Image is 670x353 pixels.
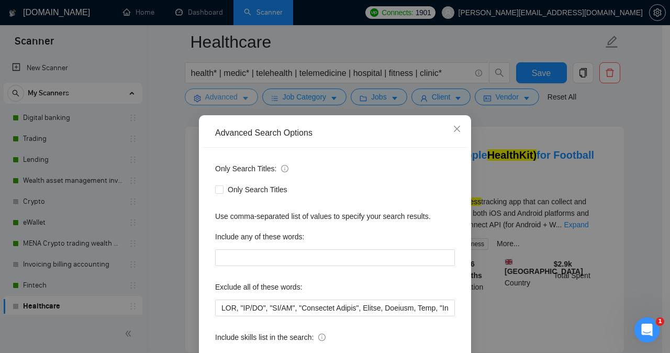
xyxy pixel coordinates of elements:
[443,115,471,144] button: Close
[215,332,326,343] span: Include skills list in the search:
[215,163,288,174] span: Only Search Titles:
[224,184,292,195] span: Only Search Titles
[215,211,455,222] div: Use comma-separated list of values to specify your search results.
[215,228,304,245] label: Include any of these words:
[634,317,660,343] iframe: Intercom live chat
[656,317,664,326] span: 1
[318,334,326,341] span: info-circle
[215,127,455,139] div: Advanced Search Options
[453,125,461,133] span: close
[215,279,303,295] label: Exclude all of these words:
[281,165,288,172] span: info-circle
